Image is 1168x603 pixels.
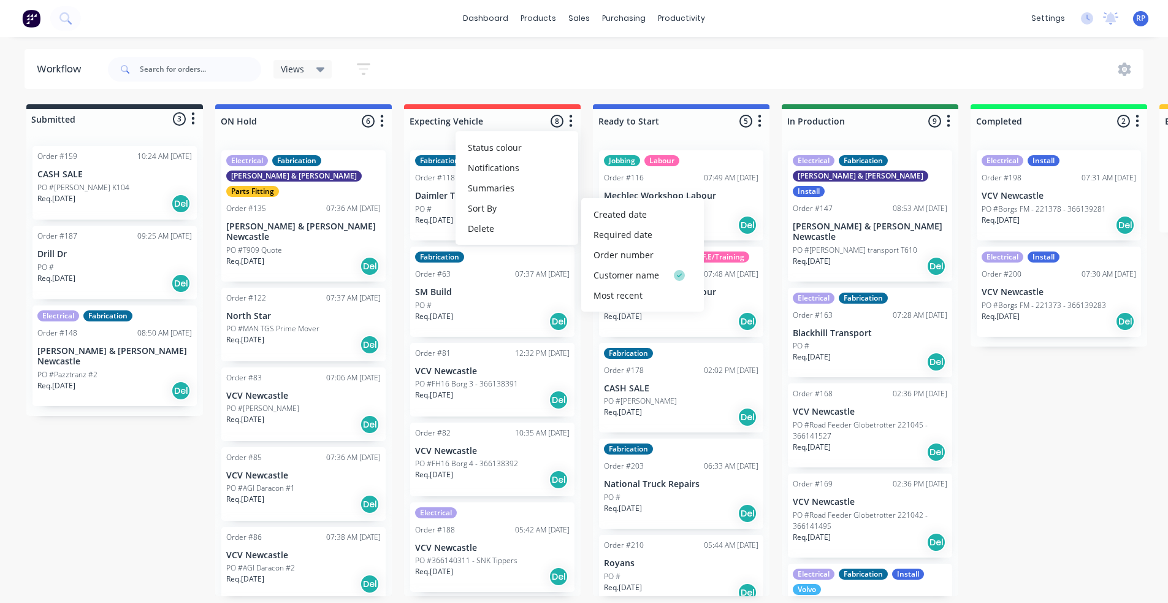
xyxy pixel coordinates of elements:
p: Req. [DATE] [226,414,264,425]
p: Req. [DATE] [415,311,453,322]
p: PO #FH16 Borg 4 - 366138392 [415,458,518,469]
div: Workflow [37,62,87,77]
p: Req. [DATE] [226,494,264,505]
div: Electrical [226,155,268,166]
p: VCV Newcastle [982,287,1136,298]
span: Views [281,63,304,75]
div: Del [738,312,757,331]
div: Del [1115,215,1135,235]
p: SM Build [415,287,570,298]
div: Electrical [37,310,79,321]
p: Req. [DATE] [982,311,1020,322]
div: 07:38 AM [DATE] [326,532,381,543]
div: Electrical [982,155,1023,166]
div: Fabrication [604,444,653,455]
div: Install [1028,155,1059,166]
div: Order #16902:36 PM [DATE]VCV NewcastlePO #Road Feeder Globetrotter 221042 - 366141495Req.[DATE]Del [788,474,952,558]
p: PO #[PERSON_NAME] K104 [37,182,129,193]
div: ElectricalOrder #18805:42 AM [DATE]VCV NewcastlePO #366140311 - SNK TippersReq.[DATE]Del [410,502,574,593]
p: Req. [DATE] [37,193,75,204]
div: Electrical [793,569,834,580]
p: PO # [415,204,432,215]
p: Req. [DATE] [226,574,264,585]
p: Req. [DATE] [37,273,75,284]
div: Fabrication [415,252,464,263]
img: Factory [22,9,40,28]
button: Status colour [456,137,578,158]
p: VCV Newcastle [226,470,381,481]
p: Req. [DATE] [604,407,642,418]
div: 02:02 PM [DATE] [704,365,758,376]
div: 05:42 AM [DATE] [515,524,570,536]
p: PO #Road Feeder Globetrotter 221042 - 366141495 [793,510,947,532]
div: Del [549,312,568,331]
div: Order #8307:06 AM [DATE]VCV NewcastlePO #[PERSON_NAME]Req.[DATE]Del [221,367,386,441]
div: Order #203 [604,461,644,472]
div: ElectricalFabrication[PERSON_NAME] & [PERSON_NAME]Parts FittingOrder #13507:36 AM [DATE][PERSON_N... [221,150,386,282]
p: PO #FH16 Borg 3 - 366138391 [415,378,518,390]
div: 08:53 AM [DATE] [893,203,947,214]
div: 07:37 AM [DATE] [515,269,570,280]
div: Order #8507:36 AM [DATE]VCV NewcastlePO #AGI Daracon #1Req.[DATE]Del [221,447,386,521]
p: National Truck Repairs [604,479,758,490]
div: Del [360,415,380,434]
div: Del [171,194,191,213]
div: purchasing [596,9,652,28]
div: Del [738,215,757,235]
div: Order #82 [415,428,451,439]
div: Del [360,335,380,355]
div: Labour [644,155,679,166]
input: Search for orders... [140,57,261,82]
div: Electrical [793,293,834,304]
button: Sort By [456,198,578,218]
div: Del [926,352,946,372]
div: Del [926,532,946,552]
div: 09:25 AM [DATE] [137,231,192,242]
button: Summaries [456,178,578,198]
p: VCV Newcastle [226,391,381,401]
p: Req. [DATE] [793,256,831,267]
div: 08:50 AM [DATE] [137,328,192,339]
p: Req. [DATE] [415,566,453,577]
p: PO #MAN TGS Prime Mover [226,323,319,334]
div: Del [360,256,380,276]
p: PO # [604,492,620,503]
div: Order #8112:32 PM [DATE]VCV NewcastlePO #FH16 Borg 3 - 366138391Req.[DATE]Del [410,343,574,417]
div: Del [738,504,757,523]
p: Req. [DATE] [37,380,75,391]
p: Req. [DATE] [226,334,264,345]
div: Fabrication [839,293,888,304]
div: Install [892,569,924,580]
div: FabricationOrder #20306:33 AM [DATE]National Truck RepairsPO #Req.[DATE]Del [599,439,763,529]
div: Fabrication [839,569,888,580]
p: PO #[PERSON_NAME] transport T610 [793,245,917,256]
button: Notifications [456,158,578,178]
p: PO #AGI Daracon #2 [226,563,295,574]
div: ElectricalFabricationOrder #16307:28 AM [DATE]Blackhill TransportPO #Req.[DATE]Del [788,288,952,378]
div: Del [926,442,946,462]
div: Parts Fitting [226,186,279,197]
p: Drill Dr [37,249,192,259]
p: Req. [DATE] [604,503,642,514]
div: Order #8607:38 AM [DATE]VCV NewcastlePO #AGI Daracon #2Req.[DATE]Del [221,527,386,601]
div: Jobbing [604,155,640,166]
div: Order #118 [415,172,455,183]
p: Req. [DATE] [604,582,642,593]
div: FabricationOrder #6307:37 AM [DATE]SM BuildPO #Req.[DATE]Del [410,247,574,337]
div: 07:28 AM [DATE] [893,310,947,321]
div: Electrical [415,507,457,518]
div: Del [360,574,380,594]
p: PO #[PERSON_NAME] [604,396,677,407]
div: Fabrication [839,155,888,166]
p: Req. [DATE] [415,215,453,226]
p: Req. [DATE] [982,215,1020,226]
p: Req. [DATE] [793,442,831,453]
div: Del [926,256,946,276]
p: CASH SALE [604,383,758,394]
p: PO #Pazztranz #2 [37,369,97,380]
div: [PERSON_NAME] & [PERSON_NAME] [793,171,928,182]
div: ElectricalInstallOrder #19807:31 AM [DATE]VCV NewcastlePO #Borgs FM - 221378 - 366139281Req.[DATE... [977,150,1141,240]
p: [PERSON_NAME] & [PERSON_NAME] Newcastle [226,221,381,242]
div: 07:06 AM [DATE] [326,372,381,383]
div: Del [738,407,757,427]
